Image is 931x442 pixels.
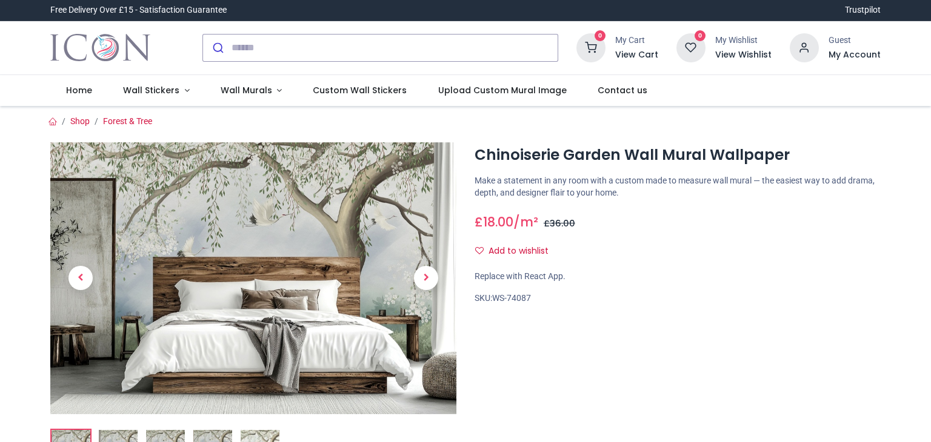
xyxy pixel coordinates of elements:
[221,84,272,96] span: Wall Murals
[598,84,647,96] span: Contact us
[123,84,179,96] span: Wall Stickers
[107,75,205,107] a: Wall Stickers
[695,30,706,42] sup: 0
[475,292,881,305] div: SKU:
[205,75,298,107] a: Wall Murals
[829,49,881,61] a: My Account
[438,84,567,96] span: Upload Custom Mural Image
[50,142,456,414] img: Chinoiserie Garden Wall Mural Wallpaper
[513,213,538,231] span: /m²
[615,49,658,61] a: View Cart
[595,30,606,42] sup: 0
[475,271,881,283] div: Replace with React App.
[475,175,881,199] p: Make a statement in any room with a custom made to measure wall mural — the easiest way to add dr...
[103,116,152,126] a: Forest & Tree
[66,84,92,96] span: Home
[50,183,111,373] a: Previous
[70,116,90,126] a: Shop
[492,293,531,303] span: WS-74087
[845,4,881,16] a: Trustpilot
[475,246,484,255] i: Add to wishlist
[483,213,513,231] span: 18.00
[676,42,706,51] a: 0
[550,217,575,229] span: 36.00
[396,183,456,373] a: Next
[829,35,881,47] div: Guest
[414,266,438,290] span: Next
[715,35,772,47] div: My Wishlist
[203,35,232,61] button: Submit
[313,84,407,96] span: Custom Wall Stickers
[576,42,606,51] a: 0
[544,217,575,229] span: £
[475,145,881,165] h1: Chinoiserie Garden Wall Mural Wallpaper
[68,266,93,290] span: Previous
[50,4,227,16] div: Free Delivery Over £15 - Satisfaction Guarantee
[615,35,658,47] div: My Cart
[475,241,559,262] button: Add to wishlistAdd to wishlist
[50,31,150,65] img: Icon Wall Stickers
[475,213,513,231] span: £
[715,49,772,61] a: View Wishlist
[50,31,150,65] a: Logo of Icon Wall Stickers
